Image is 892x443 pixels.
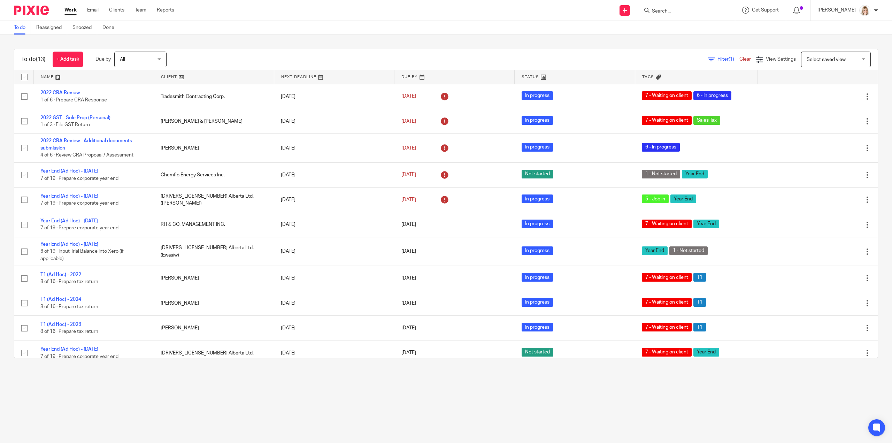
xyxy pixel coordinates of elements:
[40,249,124,261] span: 6 of 19 · Input Trial Balance into Xero (if applicable)
[36,56,46,62] span: (13)
[401,276,416,281] span: [DATE]
[522,273,553,282] span: In progress
[642,298,692,307] span: 7 - Waiting on client
[274,187,394,212] td: [DATE]
[53,52,83,67] a: + Add task
[95,56,111,63] p: Due by
[522,298,553,307] span: In progress
[766,57,796,62] span: View Settings
[642,348,692,357] span: 7 - Waiting on client
[40,169,98,174] a: Year End (Ad Hoc) - [DATE]
[522,143,553,152] span: In progress
[274,341,394,365] td: [DATE]
[40,122,90,127] span: 1 of 3 · File GST Return
[40,226,118,231] span: 7 of 19 · Prepare corporate year end
[274,291,394,315] td: [DATE]
[154,187,274,212] td: [DRIVERS_LICENSE_NUMBER] Alberta Ltd. ([PERSON_NAME])
[401,173,416,177] span: [DATE]
[693,348,719,357] span: Year End
[40,280,98,284] span: 8 of 16 · Prepare tax return
[102,21,120,35] a: Done
[693,116,720,125] span: Sales Tax
[682,170,708,178] span: Year End
[642,91,692,100] span: 7 - Waiting on client
[154,134,274,162] td: [PERSON_NAME]
[154,84,274,109] td: Tradesmith Contracting Corp.
[274,134,394,162] td: [DATE]
[14,6,49,15] img: Pixie
[40,153,133,158] span: 4 of 6 · Review CRA Proposal / Assessment
[859,5,870,16] img: Tayler%20Headshot%20Compressed%20Resized%202.jpg
[274,266,394,291] td: [DATE]
[401,222,416,227] span: [DATE]
[522,220,553,228] span: In progress
[817,7,856,14] p: [PERSON_NAME]
[274,212,394,237] td: [DATE]
[274,109,394,133] td: [DATE]
[670,194,696,203] span: Year End
[157,7,174,14] a: Reports
[274,84,394,109] td: [DATE]
[154,316,274,341] td: [PERSON_NAME]
[717,57,739,62] span: Filter
[401,197,416,202] span: [DATE]
[40,98,107,102] span: 1 of 6 · Prepare CRA Response
[669,246,708,255] span: 1 - Not started
[154,266,274,291] td: [PERSON_NAME]
[40,242,98,247] a: Year End (Ad Hoc) - [DATE]
[693,323,706,331] span: T1
[642,143,680,152] span: 6 - In progress
[642,246,668,255] span: Year End
[40,176,118,181] span: 7 of 19 · Prepare corporate year end
[40,272,81,277] a: T1 (Ad Hoc) - 2022
[154,162,274,187] td: Chemflo Energy Services Inc.
[64,7,77,14] a: Work
[154,291,274,315] td: [PERSON_NAME]
[401,146,416,151] span: [DATE]
[807,57,846,62] span: Select saved view
[401,94,416,99] span: [DATE]
[274,162,394,187] td: [DATE]
[642,323,692,331] span: 7 - Waiting on client
[522,348,553,357] span: Not started
[40,347,98,352] a: Year End (Ad Hoc) - [DATE]
[40,219,98,223] a: Year End (Ad Hoc) - [DATE]
[135,7,146,14] a: Team
[642,75,654,79] span: Tags
[109,7,124,14] a: Clients
[401,351,416,356] span: [DATE]
[642,170,680,178] span: 1 - Not started
[154,341,274,365] td: [DRIVERS_LICENSE_NUMBER] Alberta Ltd.
[40,90,80,95] a: 2022 CRA Review
[729,57,734,62] span: (1)
[739,57,751,62] a: Clear
[693,298,706,307] span: T1
[693,91,731,100] span: 6 - In progress
[642,116,692,125] span: 7 - Waiting on client
[40,194,98,199] a: Year End (Ad Hoc) - [DATE]
[40,354,118,359] span: 7 of 19 · Prepare corporate year end
[401,249,416,254] span: [DATE]
[120,57,125,62] span: All
[40,322,81,327] a: T1 (Ad Hoc) - 2023
[154,212,274,237] td: RH & CO. MANAGEMENT INC.
[522,323,553,331] span: In progress
[40,115,110,120] a: 2022 GST - Sole Prop (Personal)
[693,273,706,282] span: T1
[87,7,99,14] a: Email
[14,21,31,35] a: To do
[522,194,553,203] span: In progress
[522,246,553,255] span: In progress
[401,119,416,124] span: [DATE]
[40,304,98,309] span: 8 of 16 · Prepare tax return
[522,170,553,178] span: Not started
[72,21,97,35] a: Snoozed
[752,8,779,13] span: Get Support
[522,91,553,100] span: In progress
[36,21,67,35] a: Reassigned
[274,316,394,341] td: [DATE]
[274,237,394,266] td: [DATE]
[401,301,416,306] span: [DATE]
[40,329,98,334] span: 8 of 16 · Prepare tax return
[642,273,692,282] span: 7 - Waiting on client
